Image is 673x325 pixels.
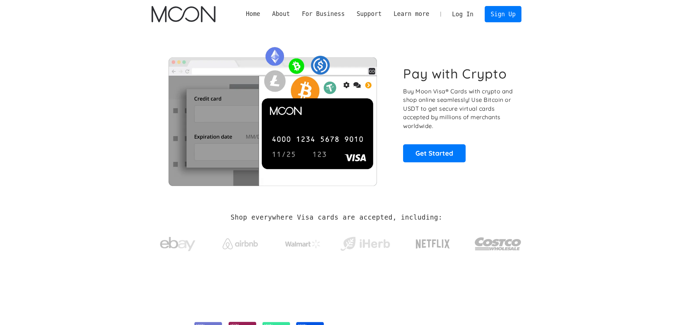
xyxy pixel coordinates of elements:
[302,10,344,18] div: For Business
[394,10,429,18] div: Learn more
[152,6,216,22] img: Moon Logo
[474,224,522,261] a: Costco
[485,6,521,22] a: Sign Up
[152,226,204,259] a: ebay
[152,42,394,186] img: Moon Cards let you spend your crypto anywhere Visa is accepted.
[160,233,195,255] img: ebay
[223,238,258,249] img: Airbnb
[403,66,507,82] h1: Pay with Crypto
[214,231,266,253] a: Airbnb
[272,10,290,18] div: About
[231,214,442,221] h2: Shop everywhere Visa cards are accepted, including:
[285,240,320,248] img: Walmart
[339,235,391,253] img: iHerb
[351,10,388,18] div: Support
[266,10,296,18] div: About
[388,10,435,18] div: Learn more
[403,87,514,130] p: Buy Moon Visa® Cards with crypto and shop online seamlessly! Use Bitcoin or USDT to get secure vi...
[152,6,216,22] a: home
[415,235,450,253] img: Netflix
[296,10,351,18] div: For Business
[276,233,329,252] a: Walmart
[356,10,382,18] div: Support
[474,231,522,257] img: Costco
[403,144,466,162] a: Get Started
[240,10,266,18] a: Home
[446,6,479,22] a: Log In
[401,228,465,256] a: Netflix
[339,228,391,257] a: iHerb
